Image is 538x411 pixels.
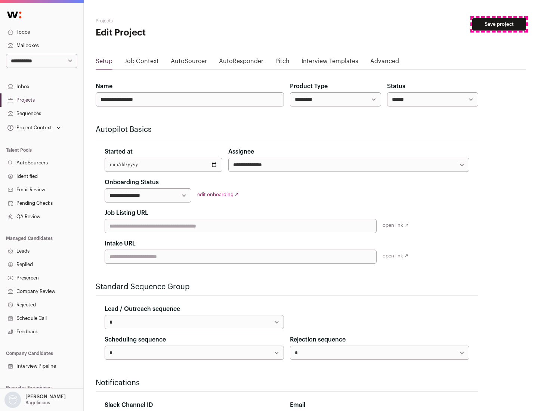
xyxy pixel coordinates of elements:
[228,147,254,156] label: Assignee
[96,57,112,69] a: Setup
[290,401,469,410] div: Email
[3,392,67,408] button: Open dropdown
[96,124,478,135] h2: Autopilot Basics
[290,82,328,91] label: Product Type
[96,82,112,91] label: Name
[105,147,133,156] label: Started at
[96,282,478,292] h2: Standard Sequence Group
[96,378,478,388] h2: Notifications
[472,18,526,31] button: Save project
[275,57,290,69] a: Pitch
[105,335,166,344] label: Scheduling sequence
[370,57,399,69] a: Advanced
[6,123,62,133] button: Open dropdown
[302,57,358,69] a: Interview Templates
[105,239,136,248] label: Intake URL
[387,82,405,91] label: Status
[105,401,153,410] label: Slack Channel ID
[197,192,239,197] a: edit onboarding ↗
[105,305,180,313] label: Lead / Outreach sequence
[4,392,21,408] img: nopic.png
[105,208,148,217] label: Job Listing URL
[171,57,207,69] a: AutoSourcer
[290,335,346,344] label: Rejection sequence
[124,57,159,69] a: Job Context
[96,18,239,24] h2: Projects
[96,27,239,39] h1: Edit Project
[25,400,50,406] p: Bagelicious
[219,57,263,69] a: AutoResponder
[3,7,25,22] img: Wellfound
[105,178,159,187] label: Onboarding Status
[25,394,66,400] p: [PERSON_NAME]
[6,125,52,131] div: Project Context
